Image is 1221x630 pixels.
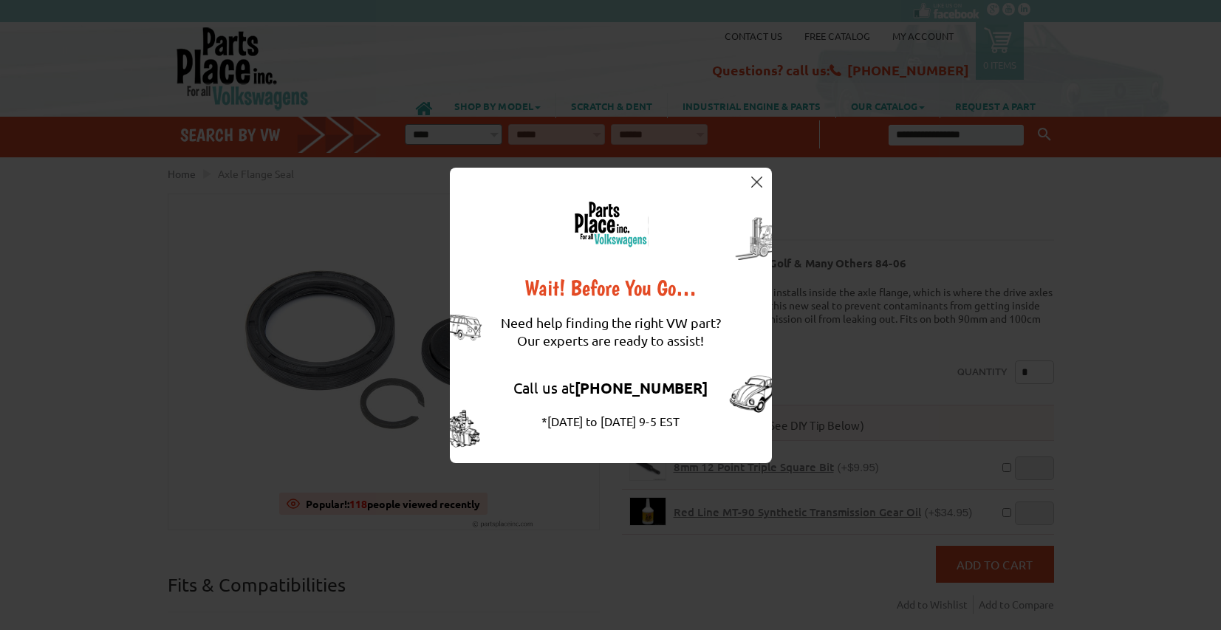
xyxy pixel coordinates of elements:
[751,177,762,188] img: close
[575,378,708,397] strong: [PHONE_NUMBER]
[573,201,649,247] img: logo
[501,299,721,364] div: Need help finding the right VW part? Our experts are ready to assist!
[513,378,708,397] a: Call us at[PHONE_NUMBER]
[501,412,721,430] div: *[DATE] to [DATE] 9-5 EST
[501,277,721,299] div: Wait! Before You Go…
